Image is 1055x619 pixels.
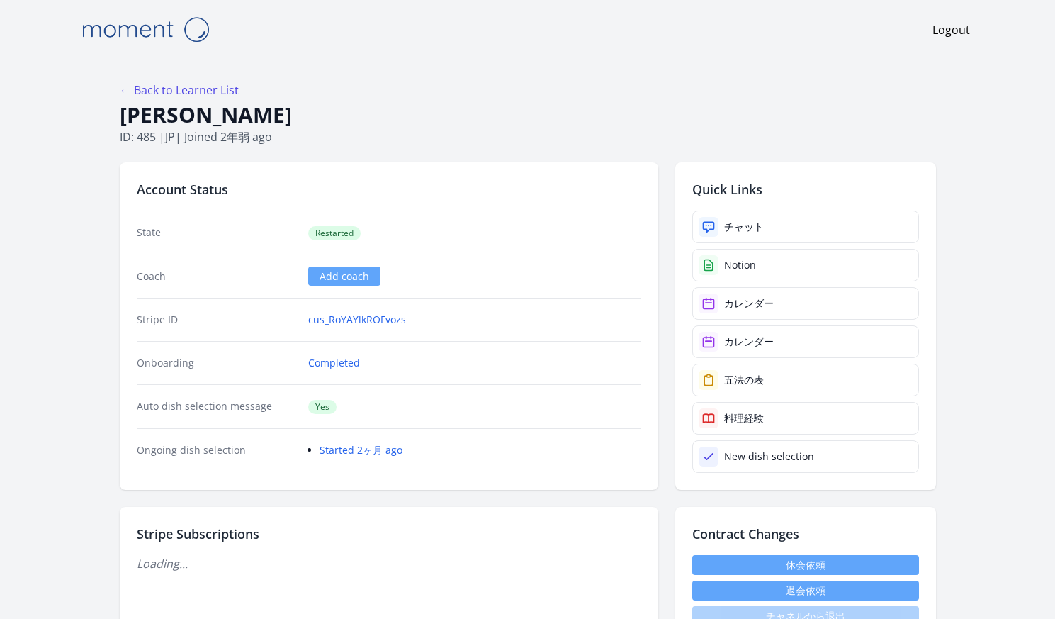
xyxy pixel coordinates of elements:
dt: Coach [137,269,298,284]
h2: Account Status [137,179,641,199]
button: 退会依頼 [692,581,919,601]
a: Completed [308,356,360,370]
p: ID: 485 | | Joined 2年弱 ago [120,128,936,145]
h2: Quick Links [692,179,919,199]
span: Yes [308,400,337,414]
div: 五法の表 [724,373,764,387]
dt: Auto dish selection message [137,399,298,414]
a: チャット [692,211,919,243]
a: New dish selection [692,440,919,473]
span: Restarted [308,226,361,240]
dt: State [137,225,298,240]
div: カレンダー [724,296,774,311]
dt: Stripe ID [137,313,298,327]
dt: Onboarding [137,356,298,370]
a: カレンダー [692,325,919,358]
a: 休会依頼 [692,555,919,575]
a: 五法の表 [692,364,919,396]
div: 料理経験 [724,411,764,425]
span: jp [165,129,175,145]
h2: Stripe Subscriptions [137,524,641,544]
img: Moment [74,11,216,48]
a: Notion [692,249,919,281]
div: チャット [724,220,764,234]
a: cus_RoYAYlkROFvozs [308,313,406,327]
div: New dish selection [724,450,814,464]
h1: [PERSON_NAME] [120,101,936,128]
div: Notion [724,258,756,272]
a: カレンダー [692,287,919,320]
a: Started 2ヶ月 ago [320,443,402,457]
p: Loading... [137,555,641,572]
div: カレンダー [724,335,774,349]
a: Add coach [308,267,380,286]
a: Logout [932,21,970,38]
dt: Ongoing dish selection [137,443,298,457]
a: 料理経験 [692,402,919,435]
a: ← Back to Learner List [120,82,239,98]
h2: Contract Changes [692,524,919,544]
